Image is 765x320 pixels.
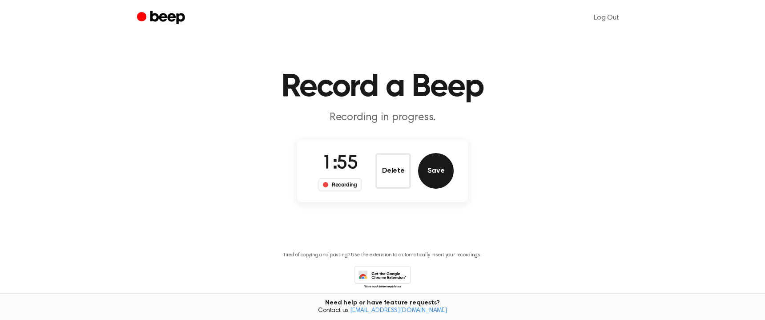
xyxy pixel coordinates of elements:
p: Recording in progress. [212,110,553,125]
span: 1:55 [322,154,358,173]
span: Contact us [5,307,760,315]
a: Beep [137,9,187,27]
button: Delete Audio Record [375,153,411,189]
div: Recording [318,178,362,191]
h1: Record a Beep [155,71,610,103]
a: Log Out [585,7,628,28]
button: Save Audio Record [418,153,454,189]
a: [EMAIL_ADDRESS][DOMAIN_NAME] [350,308,447,314]
p: Tired of copying and pasting? Use the extension to automatically insert your recordings. [283,252,482,259]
